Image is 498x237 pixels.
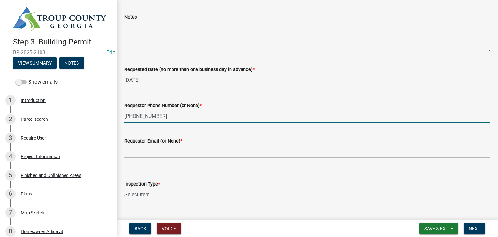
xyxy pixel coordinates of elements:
[106,49,115,56] wm-modal-confirm: Edit Application Number
[21,98,46,103] div: Introduction
[124,15,137,19] label: Notes
[124,139,182,143] label: Requestor Email (or None)
[13,7,106,31] img: Troup County, Georgia
[13,37,112,47] h4: Step 3. Building Permit
[5,114,16,124] div: 2
[5,133,16,143] div: 3
[21,229,63,234] div: Homeowner Affidavit
[5,189,16,199] div: 6
[21,136,46,140] div: Require User
[5,207,16,218] div: 7
[16,78,58,86] label: Show emails
[419,223,458,234] button: Save & Exit
[124,68,255,72] label: Requested Date (no more than one business day in advance)
[124,104,202,108] label: Requestor Phone Number (or None)
[59,61,84,66] wm-modal-confirm: Notes
[124,73,184,87] input: mm/dd/yyyy
[469,226,480,231] span: Next
[424,226,449,231] span: Save & Exit
[157,223,181,234] button: Void
[13,61,57,66] wm-modal-confirm: Summary
[5,226,16,237] div: 8
[5,151,16,162] div: 4
[59,57,84,69] button: Notes
[5,95,16,106] div: 1
[21,210,44,215] div: Map Sketch
[21,192,32,196] div: Plans
[21,154,60,159] div: Project Information
[135,226,146,231] span: Back
[21,173,81,178] div: Finished and Unfinished Areas
[464,223,485,234] button: Next
[106,49,115,56] a: Edit
[124,182,160,187] label: Inspection Type
[13,49,104,56] span: BP-2025-2103
[13,57,57,69] button: View Summary
[21,117,48,121] div: Parcel search
[5,170,16,181] div: 5
[162,226,172,231] span: Void
[129,223,151,234] button: Back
